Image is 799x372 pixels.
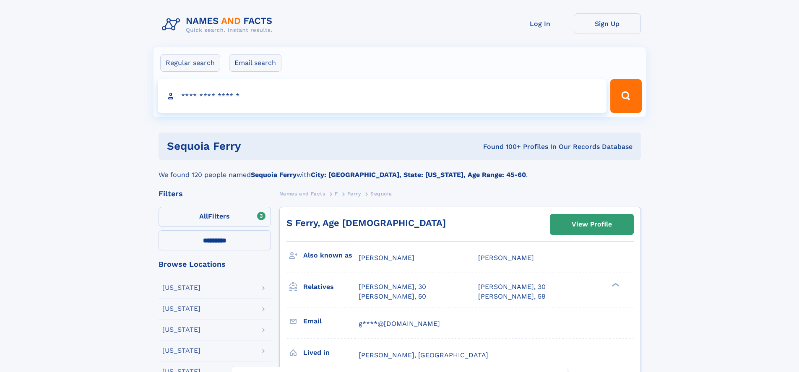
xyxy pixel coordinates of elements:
b: City: [GEOGRAPHIC_DATA], State: [US_STATE], Age Range: 45-60 [311,171,526,179]
img: Logo Names and Facts [159,13,279,36]
label: Regular search [160,54,220,72]
a: Names and Facts [279,188,325,199]
h1: sequoia ferry [167,141,362,151]
div: Filters [159,190,271,198]
div: [US_STATE] [162,284,200,291]
span: All [199,212,208,220]
div: [US_STATE] [162,305,200,312]
div: We found 120 people named with . [159,160,641,180]
h3: Also known as [303,248,359,263]
span: Ferry [347,191,361,197]
h3: Relatives [303,280,359,294]
input: search input [158,79,607,113]
div: [US_STATE] [162,347,200,354]
a: Sign Up [574,13,641,34]
span: [PERSON_NAME] [478,254,534,262]
a: Log In [507,13,574,34]
span: [PERSON_NAME] [359,254,414,262]
a: [PERSON_NAME], 30 [478,282,546,291]
div: Found 100+ Profiles In Our Records Database [362,142,632,151]
label: Email search [229,54,281,72]
span: F [335,191,338,197]
div: View Profile [572,215,612,234]
a: [PERSON_NAME], 59 [478,292,546,301]
span: Sequoia [370,191,392,197]
a: F [335,188,338,199]
label: Filters [159,207,271,227]
a: View Profile [550,214,633,234]
span: [PERSON_NAME], [GEOGRAPHIC_DATA] [359,351,488,359]
b: Sequoia Ferry [251,171,297,179]
button: Search Button [610,79,641,113]
a: [PERSON_NAME], 50 [359,292,426,301]
h3: Lived in [303,346,359,360]
div: Browse Locations [159,260,271,268]
h3: Email [303,314,359,328]
div: ❯ [610,282,620,288]
a: [PERSON_NAME], 30 [359,282,426,291]
div: [US_STATE] [162,326,200,333]
a: Ferry [347,188,361,199]
a: S Ferry, Age [DEMOGRAPHIC_DATA] [286,218,446,228]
